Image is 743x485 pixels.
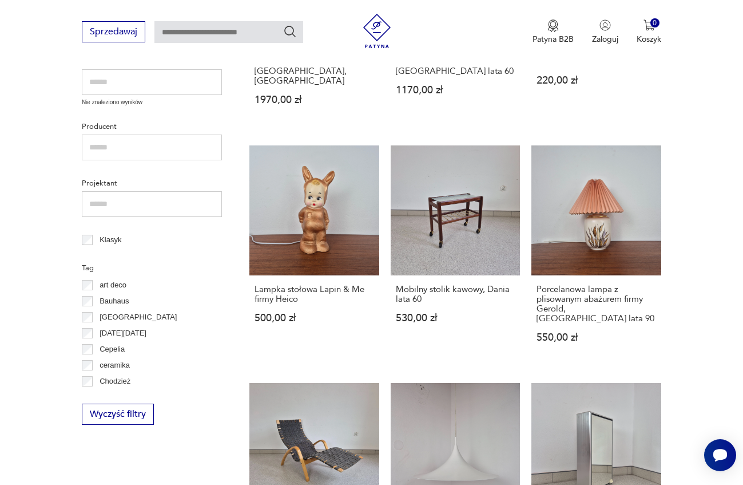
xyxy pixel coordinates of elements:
button: Sprzedawaj [82,21,145,42]
a: Ikona medaluPatyna B2B [533,19,574,45]
h3: Lampka stołowa Lapin & Me firmy Heico [255,285,374,304]
p: [GEOGRAPHIC_DATA] [100,311,177,324]
h3: Porcelanowa lampa z plisowanym abażurem firmy Gerold, [GEOGRAPHIC_DATA] lata 90 [537,285,656,324]
p: ceramika [100,359,130,372]
p: Klasyk [100,234,121,246]
h3: Mobilny stolik kawowy, Dania lata 60 [396,285,515,304]
p: Tag [82,262,222,274]
button: Szukaj [283,25,297,38]
p: Ćmielów [100,391,128,404]
p: Bauhaus [100,295,129,307]
button: Zaloguj [592,19,618,45]
p: Producent [82,120,222,133]
p: Projektant [82,177,222,190]
p: art deco [100,279,126,291]
p: Zaloguj [592,34,618,45]
img: Ikona koszyka [643,19,655,31]
p: 1970,00 zł [255,95,374,105]
img: Patyna - sklep z meblami i dekoracjami vintage [360,14,394,48]
h3: Ceramiczny wazon podłogowy firmy Scheurich, lata 60 [537,47,656,66]
button: Patyna B2B [533,19,574,45]
button: 0Koszyk [637,19,661,45]
img: Ikonka użytkownika [599,19,611,31]
button: Wyczyść filtry [82,404,154,425]
p: 530,00 zł [396,313,515,323]
p: Cepelia [100,343,125,356]
div: 0 [650,18,660,28]
p: 220,00 zł [537,76,656,85]
p: Koszyk [637,34,661,45]
p: 550,00 zł [537,333,656,342]
p: 1170,00 zł [396,85,515,95]
a: Lampka stołowa Lapin & Me firmy HeicoLampka stołowa Lapin & Me firmy Heico500,00 zł [249,145,379,365]
p: Nie znaleziono wyników [82,98,222,107]
p: Chodzież [100,375,130,388]
p: 500,00 zł [255,313,374,323]
p: [DATE][DATE] [100,327,146,340]
img: Ikona medalu [547,19,559,32]
a: Mobilny stolik kawowy, Dania lata 60Mobilny stolik kawowy, Dania lata 60530,00 zł [391,145,521,365]
iframe: Smartsupp widget button [704,439,736,471]
a: Sprzedawaj [82,29,145,37]
a: Porcelanowa lampa z plisowanym abażurem firmy Gerold, Niemcy lata 90Porcelanowa lampa z plisowany... [531,145,661,365]
h3: Wełniany ręcznie tkany [PERSON_NAME][GEOGRAPHIC_DATA], [GEOGRAPHIC_DATA] [255,47,374,86]
p: Patyna B2B [533,34,574,45]
h3: Tekowa komoda z 3 szufladami, [GEOGRAPHIC_DATA] lata 60 [396,47,515,76]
